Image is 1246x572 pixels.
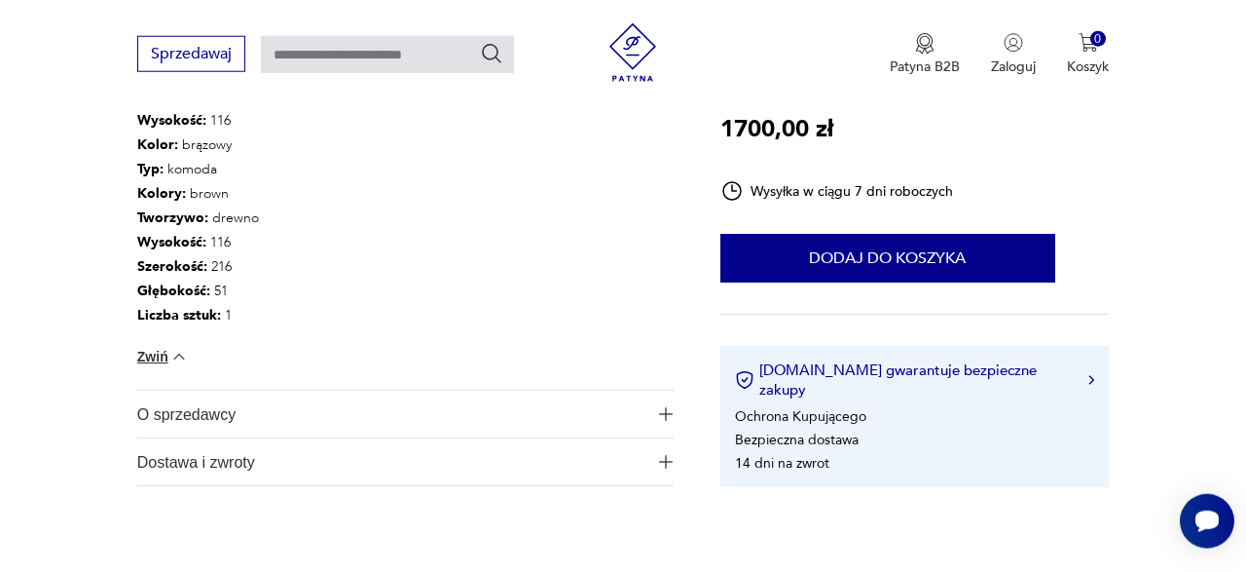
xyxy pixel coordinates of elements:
img: Ikona certyfikatu [735,370,754,390]
li: Bezpieczna dostawa [735,430,859,448]
p: komoda [137,157,324,181]
img: Ikona medalu [915,33,934,55]
p: 216 [137,254,324,279]
img: Ikona koszyka [1079,33,1098,53]
p: Zaloguj [991,57,1036,76]
img: Patyna - sklep z meblami i dekoracjami vintage [604,23,662,82]
button: Szukaj [480,42,503,65]
button: Zaloguj [991,33,1036,76]
button: Patyna B2B [890,33,960,76]
a: Ikona medaluPatyna B2B [890,33,960,76]
div: 0 [1090,31,1107,48]
b: Kolory : [137,184,186,203]
b: Głębokość : [137,282,210,300]
b: Tworzywo : [137,209,208,227]
button: Dodaj do koszyka [720,234,1055,283]
button: Ikona plusaO sprzedawcy [137,391,674,438]
p: Koszyk [1067,57,1109,76]
img: Ikonka użytkownika [1004,33,1023,53]
p: 1700,00 zł [720,111,833,148]
p: 116 [137,230,324,254]
p: drewno [137,206,324,230]
iframe: Smartsupp widget button [1180,494,1234,549]
b: Typ : [137,160,164,178]
img: Ikona plusa [659,455,673,469]
div: Wysyłka w ciągu 7 dni roboczych [720,179,954,203]
img: Ikona plusa [659,407,673,421]
p: 51 [137,279,324,303]
p: brązowy [137,133,324,157]
span: O sprzedawcy [137,391,647,438]
a: Sprzedawaj [137,49,245,62]
p: brown [137,181,324,206]
button: 0Koszyk [1067,33,1109,76]
b: Wysokość : [137,111,206,130]
b: Kolor: [137,135,178,154]
button: Ikona plusaDostawa i zwroty [137,439,674,485]
p: 116 [137,108,324,133]
b: Wysokość : [137,233,206,251]
span: Dostawa i zwroty [137,439,647,485]
li: 14 dni na zwrot [735,453,829,472]
button: Sprzedawaj [137,36,245,72]
img: Ikona strzałki w prawo [1088,375,1094,385]
button: Zwiń [137,347,189,366]
li: Ochrona Kupującego [735,406,866,425]
p: Patyna B2B [890,57,960,76]
p: 1 [137,303,324,327]
button: [DOMAIN_NAME] gwarantuje bezpieczne zakupy [735,361,1094,400]
img: chevron down [169,347,189,366]
b: Szerokość : [137,257,207,276]
b: Liczba sztuk: [137,306,221,324]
